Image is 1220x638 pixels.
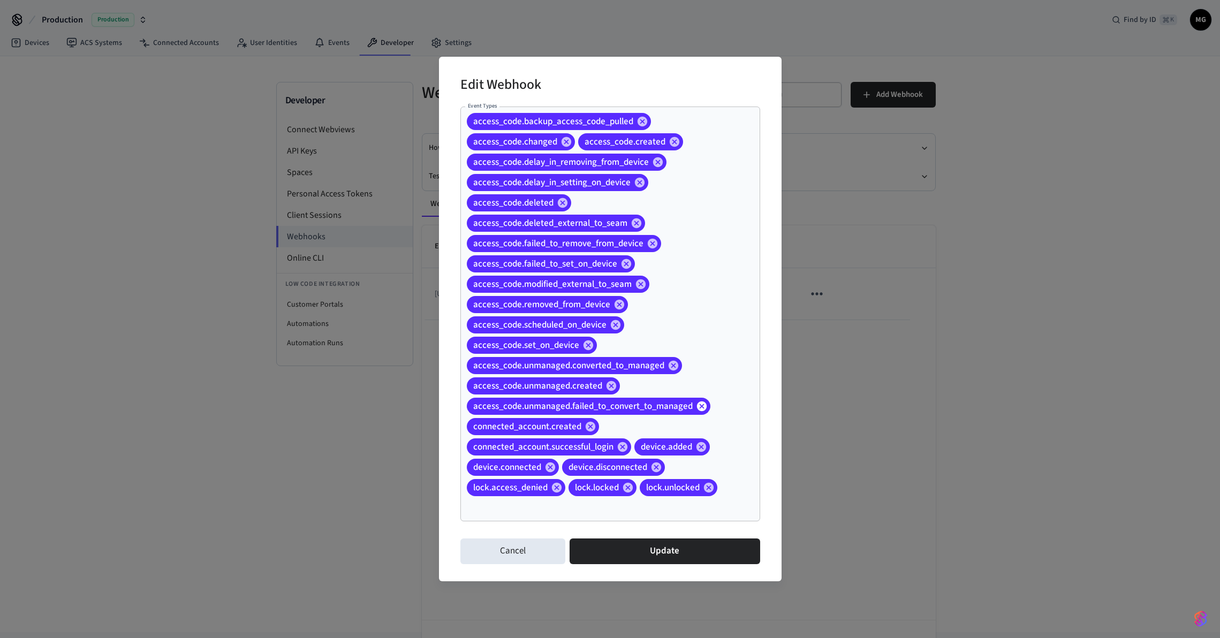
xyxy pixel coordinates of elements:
[467,442,620,452] span: connected_account.successful_login
[467,337,597,354] div: access_code.set_on_device
[460,70,541,102] h2: Edit Webhook
[467,398,710,415] div: access_code.unmanaged.failed_to_convert_to_managed
[467,235,661,252] div: access_code.failed_to_remove_from_device
[467,299,617,310] span: access_code.removed_from_device
[467,154,666,171] div: access_code.delay_in_removing_from_device
[569,482,625,493] span: lock.locked
[467,259,624,269] span: access_code.failed_to_set_on_device
[467,177,637,188] span: access_code.delay_in_setting_on_device
[578,136,672,147] span: access_code.created
[467,116,640,127] span: access_code.backup_access_code_pulled
[467,133,575,150] div: access_code.changed
[562,462,654,473] span: device.disconnected
[467,276,649,293] div: access_code.modified_external_to_seam
[460,538,566,564] button: Cancel
[467,238,650,249] span: access_code.failed_to_remove_from_device
[640,479,717,496] div: lock.unlocked
[467,381,609,391] span: access_code.unmanaged.created
[467,296,628,313] div: access_code.removed_from_device
[467,279,638,290] span: access_code.modified_external_to_seam
[467,421,588,432] span: connected_account.created
[578,133,683,150] div: access_code.created
[467,157,655,168] span: access_code.delay_in_removing_from_device
[467,479,565,496] div: lock.access_denied
[467,194,571,211] div: access_code.deleted
[467,198,560,208] span: access_code.deleted
[467,377,620,394] div: access_code.unmanaged.created
[640,482,706,493] span: lock.unlocked
[467,482,554,493] span: lock.access_denied
[467,320,613,330] span: access_code.scheduled_on_device
[467,438,631,455] div: connected_account.successful_login
[467,340,586,351] span: access_code.set_on_device
[467,113,651,130] div: access_code.backup_access_code_pulled
[468,102,497,110] label: Event Types
[467,401,699,412] span: access_code.unmanaged.failed_to_convert_to_managed
[634,438,710,455] div: device.added
[467,136,564,147] span: access_code.changed
[569,479,636,496] div: lock.locked
[467,215,645,232] div: access_code.deleted_external_to_seam
[467,418,599,435] div: connected_account.created
[467,360,671,371] span: access_code.unmanaged.converted_to_managed
[467,316,624,333] div: access_code.scheduled_on_device
[467,255,635,272] div: access_code.failed_to_set_on_device
[467,459,559,476] div: device.connected
[562,459,665,476] div: device.disconnected
[570,538,760,564] button: Update
[467,174,648,191] div: access_code.delay_in_setting_on_device
[1194,610,1207,627] img: SeamLogoGradient.69752ec5.svg
[634,442,699,452] span: device.added
[467,462,548,473] span: device.connected
[467,357,682,374] div: access_code.unmanaged.converted_to_managed
[467,218,634,229] span: access_code.deleted_external_to_seam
